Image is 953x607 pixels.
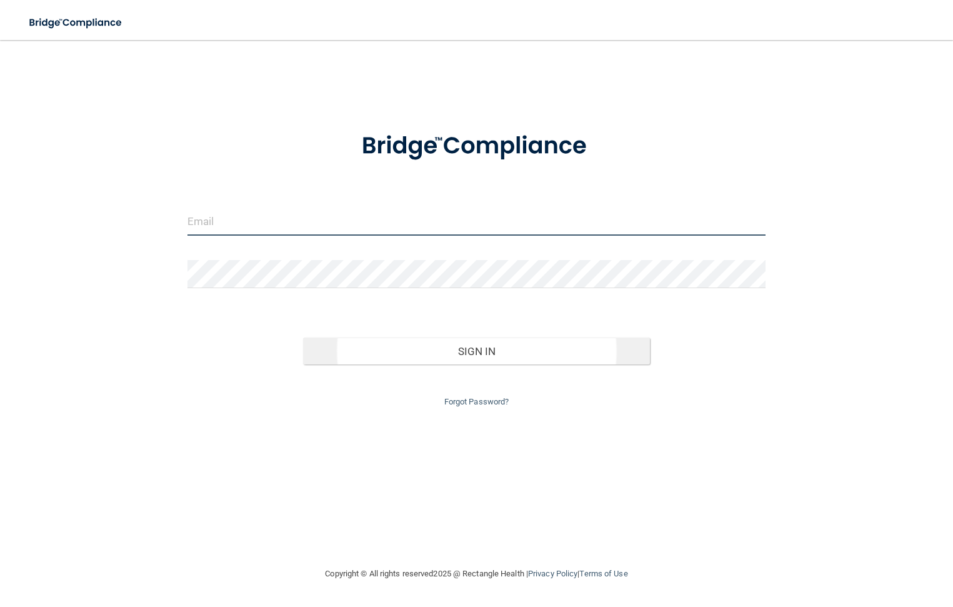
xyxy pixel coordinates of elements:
[19,10,134,36] img: bridge_compliance_login_screen.278c3ca4.svg
[187,208,766,236] input: Email
[444,397,509,406] a: Forgot Password?
[303,338,650,365] button: Sign In
[579,569,627,578] a: Terms of Use
[249,554,705,594] div: Copyright © All rights reserved 2025 @ Rectangle Health | |
[337,115,616,178] img: bridge_compliance_login_screen.278c3ca4.svg
[528,569,577,578] a: Privacy Policy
